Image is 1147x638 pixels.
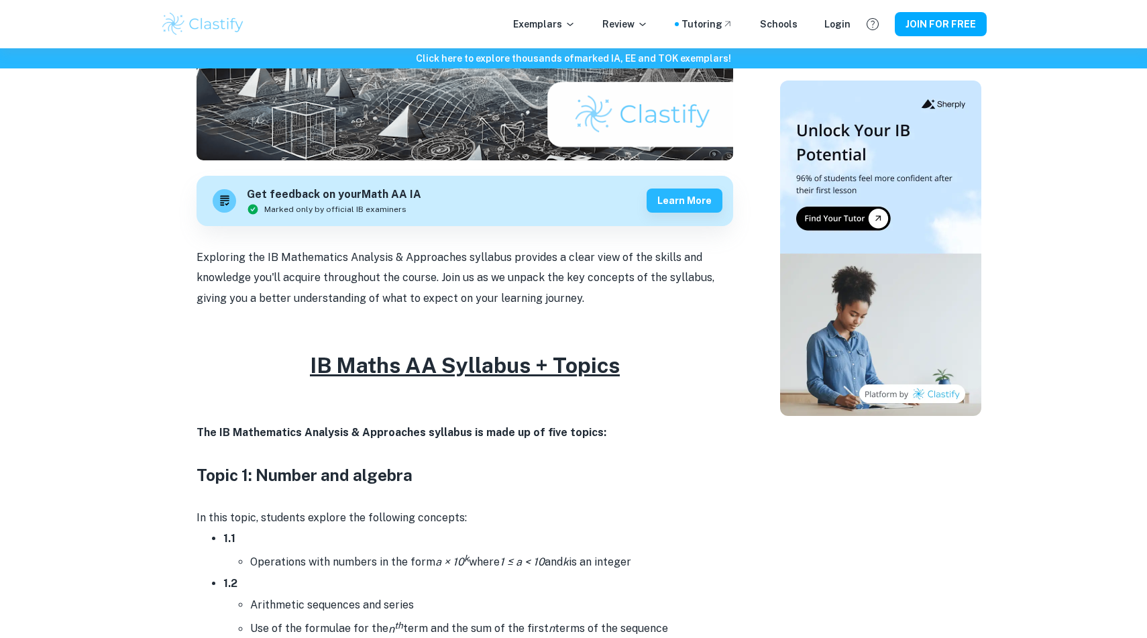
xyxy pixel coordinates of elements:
img: Thumbnail [780,81,981,416]
i: n [549,623,555,635]
sup: th [394,619,403,630]
button: Learn more [647,189,722,213]
img: Clastify logo [160,11,245,38]
strong: Topic 1: Number and algebra [197,466,413,484]
strong: The IB Mathematics Analysis & Approaches syllabus is made up of five topics: [197,426,606,439]
li: Operations with numbers in the form where and is an integer [250,549,733,573]
a: Login [824,17,851,32]
i: k [563,555,569,568]
p: Review [602,17,648,32]
strong: 1.1 [223,532,235,545]
button: Help and Feedback [861,13,884,36]
button: JOIN FOR FREE [895,12,987,36]
h6: Click here to explore thousands of marked IA, EE and TOK exemplars ! [3,51,1144,66]
span: Marked only by official IB examiners [264,203,406,215]
i: a × 10 [435,555,469,568]
strong: 1.2 [223,577,237,590]
a: Tutoring [681,17,733,32]
i: 1 ≤ a < 10 [500,555,545,568]
a: Schools [760,17,798,32]
u: IB Maths AA Syllabus + Topics [310,353,620,378]
li: Arithmetic sequences and series [250,594,733,616]
h6: Get feedback on your Math AA IA [247,187,421,203]
p: In this topic, students explore the following concepts: [197,508,733,528]
p: Exemplars [513,17,576,32]
a: Get feedback on yourMath AA IAMarked only by official IB examinersLearn more [197,176,733,226]
p: Exploring the IB Mathematics Analysis & Approaches syllabus provides a clear view of the skills a... [197,248,733,309]
sup: k [464,553,469,564]
i: n [388,623,403,635]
